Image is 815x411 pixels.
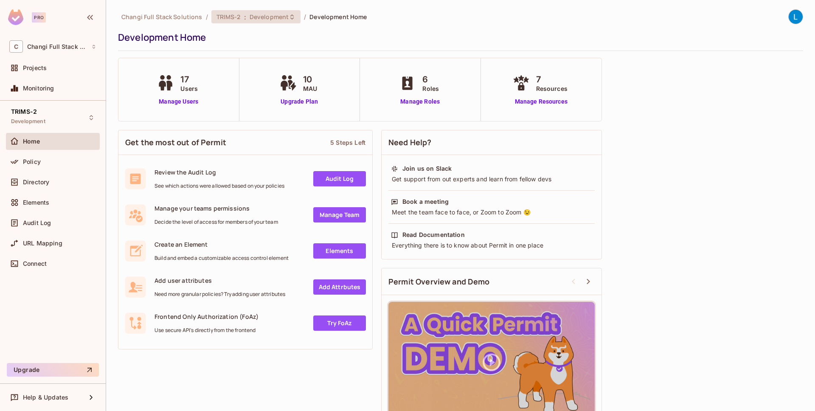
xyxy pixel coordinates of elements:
[155,291,285,298] span: Need more granular policies? Try adding user attributes
[402,164,452,173] div: Join us on Slack
[155,312,259,321] span: Frontend Only Authorization (FoAz)
[23,65,47,71] span: Projects
[155,168,284,176] span: Review the Audit Log
[118,31,799,44] div: Development Home
[313,315,366,331] a: Try FoAz
[23,85,54,92] span: Monitoring
[23,199,49,206] span: Elements
[303,73,317,86] span: 10
[244,14,247,20] span: :
[155,97,202,106] a: Manage Users
[330,138,365,146] div: 5 Steps Left
[397,97,443,106] a: Manage Roles
[155,219,278,225] span: Decide the level of access for members of your team
[155,183,284,189] span: See which actions were allowed based on your policies
[32,12,46,23] div: Pro
[121,13,202,21] span: the active workspace
[309,13,367,21] span: Development Home
[422,73,439,86] span: 6
[155,327,259,334] span: Use secure API's directly from the frontend
[23,260,47,267] span: Connect
[206,13,208,21] li: /
[8,9,23,25] img: SReyMgAAAABJRU5ErkJggg==
[27,43,87,50] span: Workspace: Changi Full Stack Solutions
[155,240,289,248] span: Create an Element
[155,276,285,284] span: Add user attributes
[789,10,803,24] img: Le Shan Work
[511,97,572,106] a: Manage Resources
[216,13,241,21] span: TRIMS-2
[313,207,366,222] a: Manage Team
[250,13,289,21] span: Development
[391,208,592,217] div: Meet the team face to face, or Zoom to Zoom 😉
[536,84,568,93] span: Resources
[422,84,439,93] span: Roles
[23,220,51,226] span: Audit Log
[180,84,198,93] span: Users
[155,255,289,262] span: Build and embed a customizable access control element
[180,73,198,86] span: 17
[155,204,278,212] span: Manage your teams permissions
[11,108,37,115] span: TRIMS-2
[125,137,226,148] span: Get the most out of Permit
[23,240,62,247] span: URL Mapping
[536,73,568,86] span: 7
[303,84,317,93] span: MAU
[313,243,366,259] a: Elements
[402,197,449,206] div: Book a meeting
[313,279,366,295] a: Add Attrbutes
[11,118,45,125] span: Development
[23,138,40,145] span: Home
[23,179,49,186] span: Directory
[304,13,306,21] li: /
[402,231,465,239] div: Read Documentation
[7,363,99,377] button: Upgrade
[391,175,592,183] div: Get support from out experts and learn from fellow devs
[313,171,366,186] a: Audit Log
[388,276,490,287] span: Permit Overview and Demo
[23,394,68,401] span: Help & Updates
[278,97,321,106] a: Upgrade Plan
[388,137,432,148] span: Need Help?
[23,158,41,165] span: Policy
[391,241,592,250] div: Everything there is to know about Permit in one place
[9,40,23,53] span: C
